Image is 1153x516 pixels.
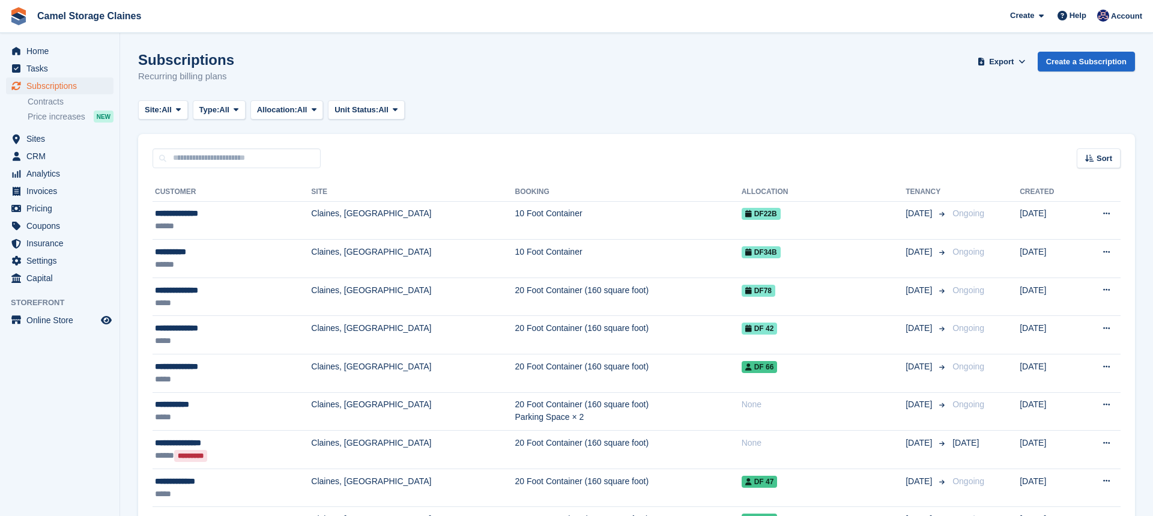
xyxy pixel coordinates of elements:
[257,104,297,116] span: Allocation:
[6,200,113,217] a: menu
[906,183,948,202] th: Tenancy
[311,431,515,469] td: Claines, [GEOGRAPHIC_DATA]
[742,437,906,449] div: None
[906,207,934,220] span: [DATE]
[742,361,778,373] span: DF 66
[219,104,229,116] span: All
[1097,10,1109,22] img: Rod
[311,392,515,431] td: Claines, [GEOGRAPHIC_DATA]
[742,398,906,411] div: None
[28,110,113,123] a: Price increases NEW
[138,100,188,120] button: Site: All
[26,148,98,165] span: CRM
[6,252,113,269] a: menu
[28,96,113,108] a: Contracts
[311,240,515,278] td: Claines, [GEOGRAPHIC_DATA]
[952,476,984,486] span: Ongoing
[311,183,515,202] th: Site
[297,104,307,116] span: All
[1097,153,1112,165] span: Sort
[26,217,98,234] span: Coupons
[6,77,113,94] a: menu
[6,217,113,234] a: menu
[6,60,113,77] a: menu
[989,56,1014,68] span: Export
[162,104,172,116] span: All
[26,77,98,94] span: Subscriptions
[311,316,515,354] td: Claines, [GEOGRAPHIC_DATA]
[515,240,742,278] td: 10 Foot Container
[742,323,778,335] span: DF 42
[1020,316,1078,354] td: [DATE]
[906,322,934,335] span: [DATE]
[1070,10,1086,22] span: Help
[515,183,742,202] th: Booking
[99,313,113,327] a: Preview store
[906,475,934,488] span: [DATE]
[138,52,234,68] h1: Subscriptions
[138,70,234,83] p: Recurring billing plans
[378,104,389,116] span: All
[26,235,98,252] span: Insurance
[6,312,113,329] a: menu
[1020,278,1078,316] td: [DATE]
[952,247,984,256] span: Ongoing
[1020,240,1078,278] td: [DATE]
[26,165,98,182] span: Analytics
[193,100,246,120] button: Type: All
[515,316,742,354] td: 20 Foot Container (160 square foot)
[515,278,742,316] td: 20 Foot Container (160 square foot)
[199,104,220,116] span: Type:
[515,354,742,393] td: 20 Foot Container (160 square foot)
[952,285,984,295] span: Ongoing
[6,235,113,252] a: menu
[28,111,85,123] span: Price increases
[742,208,781,220] span: DF22B
[334,104,378,116] span: Unit Status:
[311,278,515,316] td: Claines, [GEOGRAPHIC_DATA]
[11,297,120,309] span: Storefront
[906,284,934,297] span: [DATE]
[742,285,775,297] span: DF78
[952,323,984,333] span: Ongoing
[26,130,98,147] span: Sites
[311,201,515,240] td: Claines, [GEOGRAPHIC_DATA]
[6,165,113,182] a: menu
[153,183,311,202] th: Customer
[6,148,113,165] a: menu
[906,437,934,449] span: [DATE]
[26,183,98,199] span: Invoices
[1020,183,1078,202] th: Created
[1010,10,1034,22] span: Create
[742,183,906,202] th: Allocation
[1020,354,1078,393] td: [DATE]
[952,208,984,218] span: Ongoing
[328,100,404,120] button: Unit Status: All
[32,6,146,26] a: Camel Storage Claines
[952,362,984,371] span: Ongoing
[906,398,934,411] span: [DATE]
[742,246,781,258] span: DF34B
[515,392,742,431] td: 20 Foot Container (160 square foot) Parking Space × 2
[952,438,979,448] span: [DATE]
[145,104,162,116] span: Site:
[26,252,98,269] span: Settings
[10,7,28,25] img: stora-icon-8386f47178a22dfd0bd8f6a31ec36ba5ce8667c1dd55bd0f319d3a0aa187defe.svg
[952,399,984,409] span: Ongoing
[742,476,778,488] span: DF 47
[1020,201,1078,240] td: [DATE]
[250,100,324,120] button: Allocation: All
[1038,52,1135,71] a: Create a Subscription
[906,246,934,258] span: [DATE]
[515,469,742,507] td: 20 Foot Container (160 square foot)
[515,201,742,240] td: 10 Foot Container
[6,43,113,59] a: menu
[906,360,934,373] span: [DATE]
[26,60,98,77] span: Tasks
[1111,10,1142,22] span: Account
[94,111,113,123] div: NEW
[975,52,1028,71] button: Export
[1020,431,1078,469] td: [DATE]
[26,200,98,217] span: Pricing
[26,43,98,59] span: Home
